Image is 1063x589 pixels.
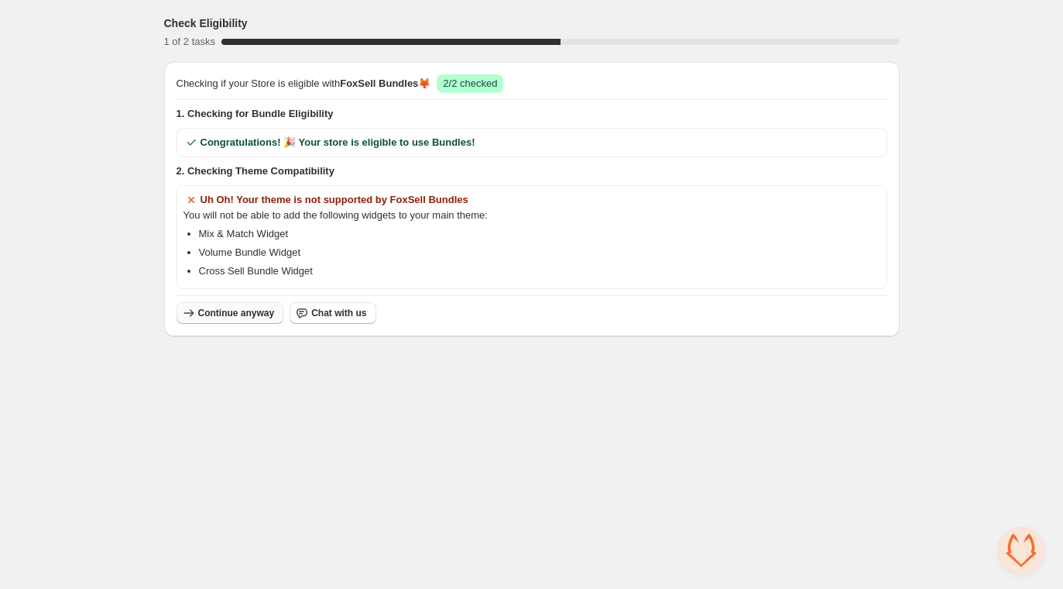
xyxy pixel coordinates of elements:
span: Congratulations! 🎉 Your store is eligible to use Bundles! [201,135,475,150]
span: You will not be able to add the following widgets to your main theme: [183,208,880,223]
span: Uh Oh! Your theme is not supported by FoxSell Bundles [201,192,468,208]
span: FoxSell Bundles [340,77,418,89]
span: 2/2 checked [443,77,497,89]
li: Mix & Match Widget [199,226,880,242]
li: Cross Sell Bundle Widget [199,263,880,279]
span: Checking if your Store is eligible with 🦊 [177,76,431,91]
span: Continue anyway [198,307,275,319]
span: 2. Checking Theme Compatibility [177,164,887,179]
h3: Check Eligibility [164,15,248,31]
li: Volume Bundle Widget [199,245,880,260]
button: Continue anyway [177,302,284,324]
span: 1. Checking for Bundle Eligibility [177,106,887,122]
div: Open chat [998,527,1044,573]
span: 1 of 2 tasks [164,36,215,47]
span: Chat with us [311,307,366,319]
button: Chat with us [290,302,375,324]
